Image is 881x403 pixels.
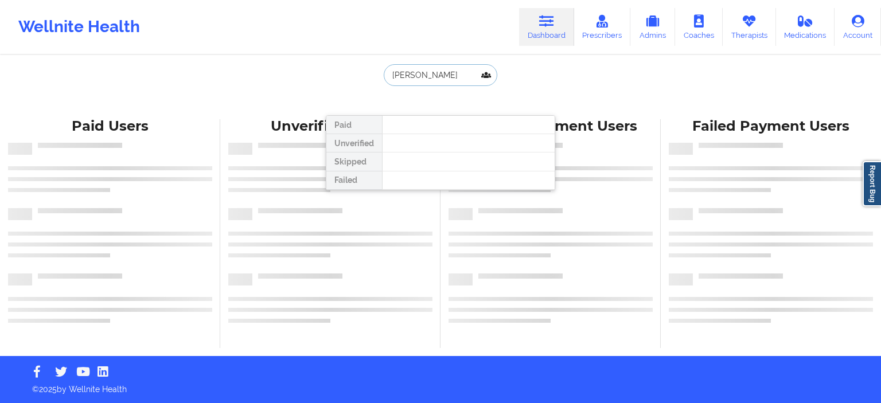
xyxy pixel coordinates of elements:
[835,8,881,46] a: Account
[574,8,631,46] a: Prescribers
[326,134,382,152] div: Unverified
[24,375,857,395] p: © 2025 by Wellnite Health
[723,8,776,46] a: Therapists
[519,8,574,46] a: Dashboard
[863,161,881,206] a: Report Bug
[326,171,382,190] div: Failed
[675,8,723,46] a: Coaches
[776,8,835,46] a: Medications
[326,152,382,171] div: Skipped
[8,118,212,135] div: Paid Users
[669,118,873,135] div: Failed Payment Users
[630,8,675,46] a: Admins
[326,116,382,134] div: Paid
[228,118,432,135] div: Unverified Users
